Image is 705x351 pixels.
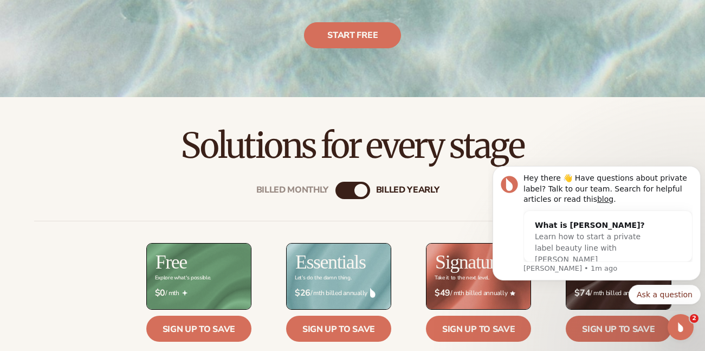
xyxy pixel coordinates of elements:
[295,288,383,298] span: / mth billed annually
[155,275,211,281] div: Explore what's possible.
[147,244,251,309] img: free_bg.png
[287,244,391,309] img: Essentials_BG_9050f826-5aa9-47d9-a362-757b82c62641.jpg
[426,316,531,342] a: Sign up to save
[435,288,450,298] strong: $49
[488,156,705,311] iframe: Intercom notifications message
[668,314,694,340] iframe: Intercom live chat
[690,314,698,323] span: 2
[370,288,376,298] img: drop.png
[566,316,671,342] a: Sign up to save
[304,22,401,48] a: Start free
[155,288,243,298] span: / mth
[30,127,675,164] h2: Solutions for every stage
[435,275,489,281] div: Take it to the next level.
[435,252,503,272] h2: Signature
[182,290,187,296] img: Free_Icon_bb6e7c7e-73f8-44bd-8ed0-223ea0fc522e.png
[155,288,165,298] strong: $0
[295,252,366,272] h2: Essentials
[426,244,531,309] img: Signature_BG_eeb718c8-65ac-49e3-a4e5-327c6aa73146.jpg
[295,275,351,281] div: Let’s do the damn thing.
[435,288,522,298] span: / mth billed annually
[256,185,329,195] div: Billed Monthly
[376,185,439,195] div: billed Yearly
[286,316,391,342] a: Sign up to save
[146,316,251,342] a: Sign up to save
[156,252,187,272] h2: Free
[295,288,311,298] strong: $26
